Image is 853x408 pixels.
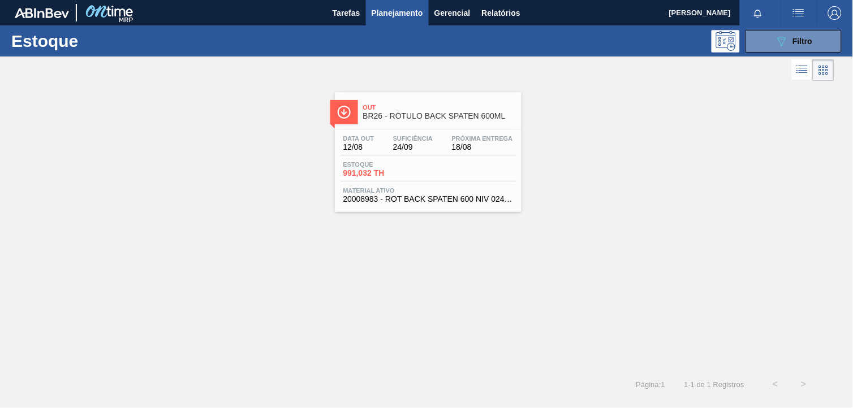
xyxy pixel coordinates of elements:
span: 20008983 - ROT BACK SPATEN 600 NIV 024 CX60MIL [343,195,513,203]
button: < [761,370,790,398]
span: Estoque [343,161,423,168]
button: Notificações [740,5,776,21]
span: 24/09 [393,143,433,151]
img: Ícone [337,105,351,119]
span: Planejamento [372,6,423,20]
span: Relatórios [482,6,520,20]
span: Próxima Entrega [452,135,513,142]
button: > [790,370,818,398]
span: Material ativo [343,187,513,194]
div: Visão em Cards [813,59,834,81]
span: BR26 - RÓTULO BACK SPATEN 600ML [363,112,516,120]
span: 12/08 [343,143,374,151]
h1: Estoque [11,34,173,47]
a: ÍconeOutBR26 - RÓTULO BACK SPATEN 600MLData out12/08Suficiência24/09Próxima Entrega18/08Estoque99... [326,84,527,212]
div: Visão em Lista [792,59,813,81]
img: userActions [792,6,805,20]
button: Filtro [746,30,842,53]
span: Página : 1 [636,380,665,389]
span: 18/08 [452,143,513,151]
span: Gerencial [434,6,471,20]
span: Suficiência [393,135,433,142]
img: Logout [828,6,842,20]
span: Filtro [793,37,813,46]
span: Tarefas [333,6,360,20]
span: 1 - 1 de 1 Registros [682,380,744,389]
img: TNhmsLtSVTkK8tSr43FrP2fwEKptu5GPRR3wAAAABJRU5ErkJggg== [15,8,69,18]
span: Data out [343,135,374,142]
span: Out [363,104,516,111]
div: Pogramando: nenhum usuário selecionado [712,30,740,53]
span: 991,032 TH [343,169,423,177]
